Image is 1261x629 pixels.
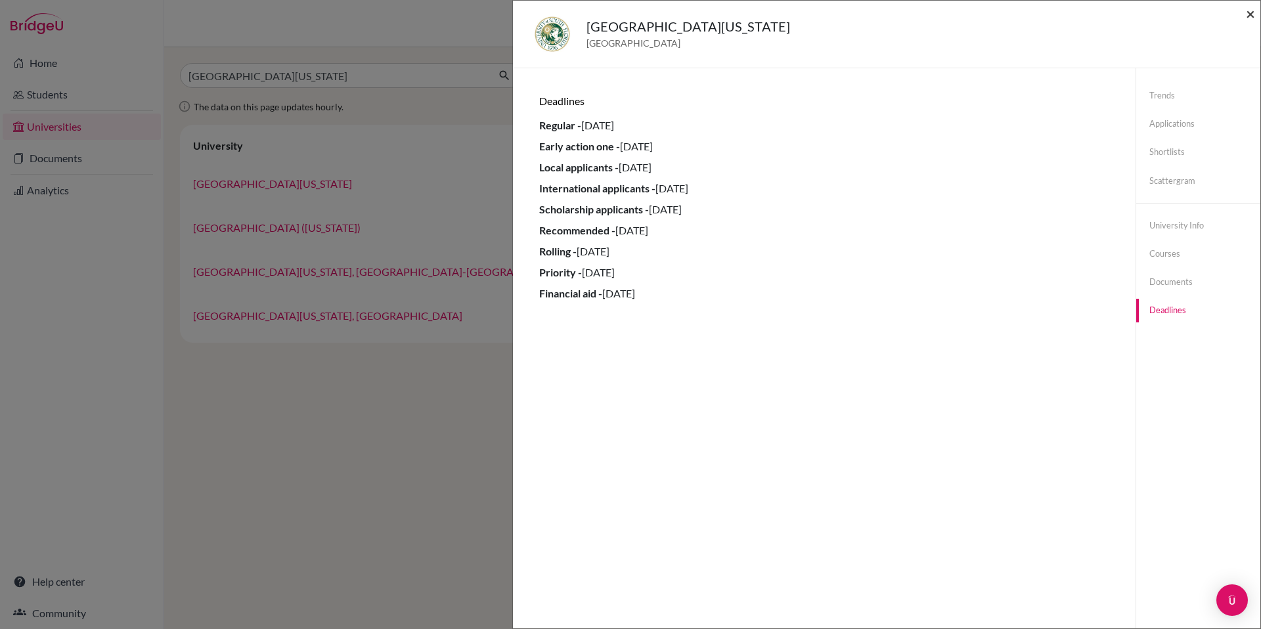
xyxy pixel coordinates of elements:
[539,223,1109,238] li: [DATE]
[539,182,655,194] span: International applicants -
[1136,271,1260,293] a: Documents
[1136,242,1260,265] a: Courses
[539,266,582,278] span: Priority -
[539,244,1109,259] li: [DATE]
[539,139,1109,154] li: [DATE]
[539,286,1109,301] li: [DATE]
[1246,4,1255,23] span: ×
[539,181,1109,196] li: [DATE]
[1246,6,1255,22] button: Close
[539,287,602,299] span: Financial aid -
[539,119,581,131] span: Regular -
[1136,112,1260,135] a: Applications
[539,202,1109,217] li: [DATE]
[539,203,649,215] span: Scholarship applicants -
[1136,141,1260,163] a: Shortlists
[1136,169,1260,192] a: Scattergram
[586,16,790,36] h5: [GEOGRAPHIC_DATA][US_STATE]
[539,224,615,236] span: Recommended -
[1216,584,1248,616] div: Open Intercom Messenger
[539,161,619,173] span: Local applicants -
[1136,299,1260,322] a: Deadlines
[539,118,1109,133] li: [DATE]
[539,140,620,152] span: Early action one -
[586,36,790,50] span: [GEOGRAPHIC_DATA]
[539,160,1109,175] li: [DATE]
[539,265,1109,280] li: [DATE]
[1136,84,1260,107] a: Trends
[539,95,1109,107] h6: Deadlines
[539,245,577,257] span: Rolling -
[529,16,576,52] img: us_usf_mr2dlwgc.jpeg
[1136,214,1260,237] a: University info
